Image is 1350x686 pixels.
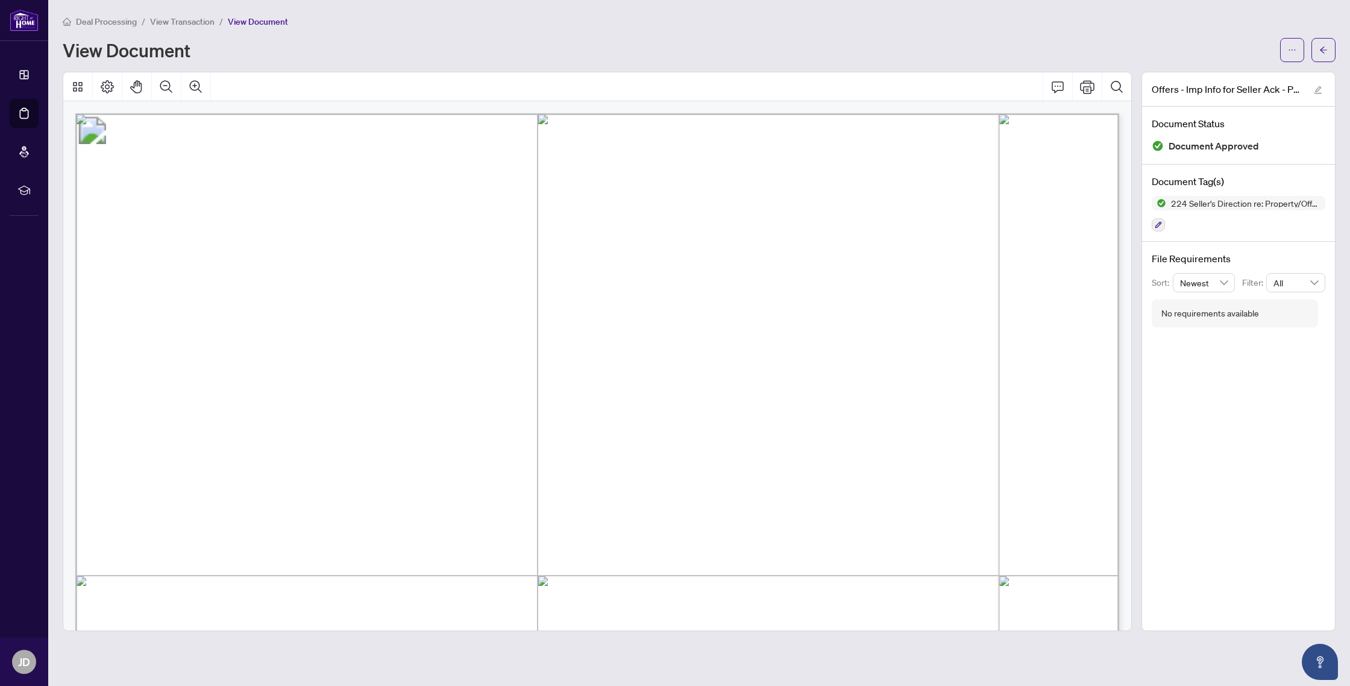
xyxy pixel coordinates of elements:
[1302,644,1338,680] button: Open asap
[228,16,288,27] span: View Document
[1152,276,1173,289] p: Sort:
[1152,82,1302,96] span: Offers - Imp Info for Seller Ack - PropTx-[PERSON_NAME].pdf
[18,653,30,670] span: JD
[1273,274,1318,292] span: All
[1166,199,1325,207] span: 224 Seller's Direction re: Property/Offers - Important Information for Seller Acknowledgement
[1152,174,1325,189] h4: Document Tag(s)
[1152,116,1325,131] h4: Document Status
[1242,276,1266,289] p: Filter:
[1152,251,1325,266] h4: File Requirements
[76,16,137,27] span: Deal Processing
[219,14,223,28] li: /
[1152,196,1166,210] img: Status Icon
[1169,138,1259,154] span: Document Approved
[1314,86,1322,94] span: edit
[150,16,215,27] span: View Transaction
[63,40,190,60] h1: View Document
[1161,307,1259,320] div: No requirements available
[1152,140,1164,152] img: Document Status
[1319,46,1328,54] span: arrow-left
[1180,274,1228,292] span: Newest
[142,14,145,28] li: /
[10,9,39,31] img: logo
[63,17,71,26] span: home
[1288,46,1296,54] span: ellipsis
